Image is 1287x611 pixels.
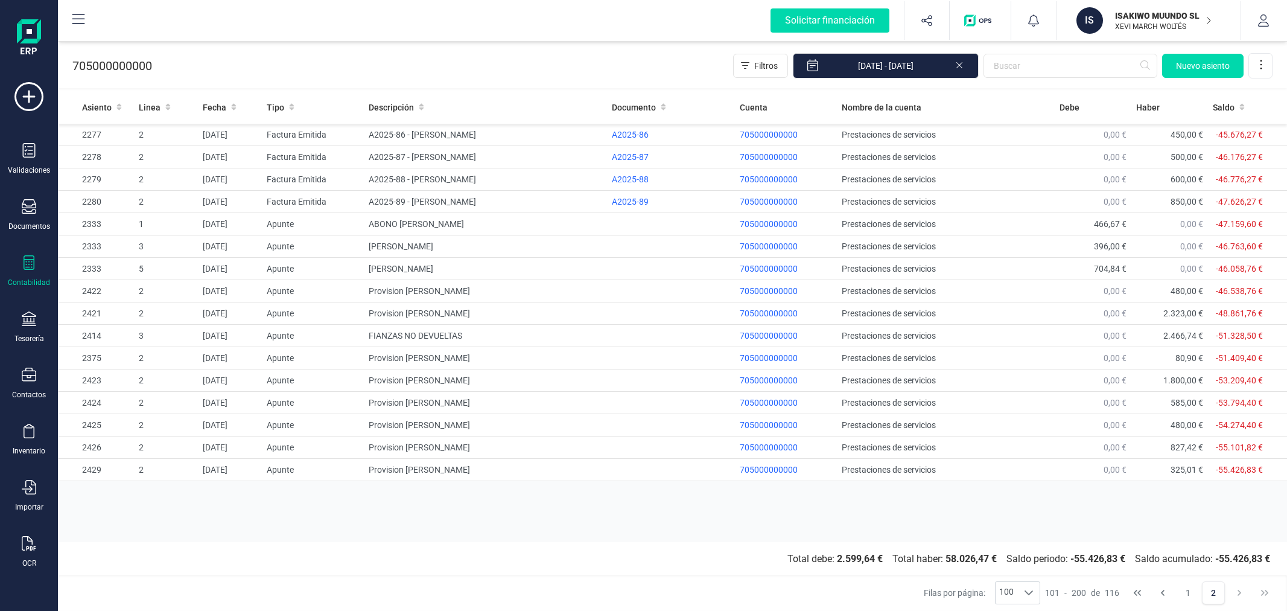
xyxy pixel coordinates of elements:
span: 480,00 € [1171,286,1203,296]
td: A2025-87 - [PERSON_NAME] [364,146,607,168]
td: Prestaciones de servicios [837,437,1054,459]
td: Prestaciones de servicios [837,213,1054,235]
td: 2 [134,347,198,369]
td: 2421 [58,302,134,325]
span: -46.176,27 € [1216,152,1263,162]
span: 705000000000 [740,398,798,408]
span: Tipo [267,101,284,114]
td: Apunte [262,302,364,325]
div: OCR [22,558,36,568]
td: 2422 [58,280,134,302]
span: 705000000000 [740,443,798,452]
span: 500,00 € [1171,152,1203,162]
span: Nombre de la cuenta [842,101,921,114]
td: 2 [134,437,198,459]
td: 2 [134,191,198,213]
td: Provision [PERSON_NAME] [364,369,607,392]
span: 705000000000 [740,376,798,385]
td: Prestaciones de servicios [837,392,1054,414]
td: [DATE] [198,235,262,258]
span: 100 [996,582,1017,604]
td: [DATE] [198,392,262,414]
span: 80,90 € [1175,353,1203,363]
td: [DATE] [198,414,262,437]
span: Documento [612,101,656,114]
td: Provision [PERSON_NAME] [364,302,607,325]
td: 2 [134,459,198,481]
div: Inventario [13,446,45,456]
td: 2333 [58,213,134,235]
td: [DATE] [198,437,262,459]
div: Contactos [12,390,46,400]
span: 705000000000 [740,286,798,296]
span: 466,67 € [1094,219,1127,229]
td: 5 [134,258,198,280]
td: 2 [134,414,198,437]
span: Linea [139,101,160,114]
td: Apunte [262,258,364,280]
span: -46.776,27 € [1216,174,1263,184]
td: A2025-86 - [PERSON_NAME] [364,124,607,146]
td: 2429 [58,459,134,481]
span: -47.626,27 € [1216,197,1263,206]
span: 705000000000 [740,331,798,341]
td: 3 [134,235,198,258]
td: [PERSON_NAME] [364,258,607,280]
span: Descripción [369,101,414,114]
td: [DATE] [198,191,262,213]
span: -46.763,60 € [1216,242,1263,251]
span: 0,00 € [1104,331,1127,341]
span: -53.209,40 € [1216,376,1263,385]
td: Apunte [262,235,364,258]
span: Debe [1060,101,1079,114]
td: 2 [134,124,198,146]
span: 704,84 € [1094,264,1127,274]
span: Fecha [203,101,226,114]
td: 2280 [58,191,134,213]
span: 705000000000 [740,219,798,229]
span: Saldo periodo: [1002,552,1130,566]
td: [PERSON_NAME] [364,235,607,258]
span: 0,00 € [1104,420,1127,430]
span: 585,00 € [1171,398,1203,408]
div: Validaciones [8,165,50,175]
span: -45.676,27 € [1216,130,1263,139]
div: Importar [15,502,43,512]
td: Apunte [262,392,364,414]
span: 396,00 € [1094,242,1127,251]
td: Prestaciones de servicios [837,168,1054,191]
div: - [1045,587,1119,599]
td: A2025-89 - [PERSON_NAME] [364,191,607,213]
td: 2375 [58,347,134,369]
td: Apunte [262,414,364,437]
p: ISAKIWO MUUNDO SL [1115,10,1212,22]
div: Filas por página: [924,581,1041,604]
td: 2 [134,369,198,392]
span: Nuevo asiento [1176,60,1230,72]
td: Provision [PERSON_NAME] [364,280,607,302]
td: 2424 [58,392,134,414]
span: 705000000000 [740,197,798,206]
td: 2423 [58,369,134,392]
button: Last Page [1253,581,1276,604]
span: 2.466,74 € [1163,331,1203,341]
b: 58.026,47 € [945,553,997,565]
td: Apunte [262,213,364,235]
span: Total haber: [888,552,1002,566]
div: Solicitar financiación [771,8,889,33]
div: A2025-89 [612,196,730,208]
img: Logo de OPS [964,14,996,27]
span: 0,00 € [1180,264,1203,274]
div: A2025-86 [612,129,730,141]
button: Logo de OPS [957,1,1003,40]
td: Provision [PERSON_NAME] [364,459,607,481]
button: Solicitar financiación [756,1,904,40]
td: Prestaciones de servicios [837,258,1054,280]
td: Apunte [262,347,364,369]
span: -54.274,40 € [1216,420,1263,430]
td: 2278 [58,146,134,168]
span: -46.538,76 € [1216,286,1263,296]
td: Apunte [262,437,364,459]
span: 0,00 € [1104,376,1127,385]
span: 0,00 € [1104,130,1127,139]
